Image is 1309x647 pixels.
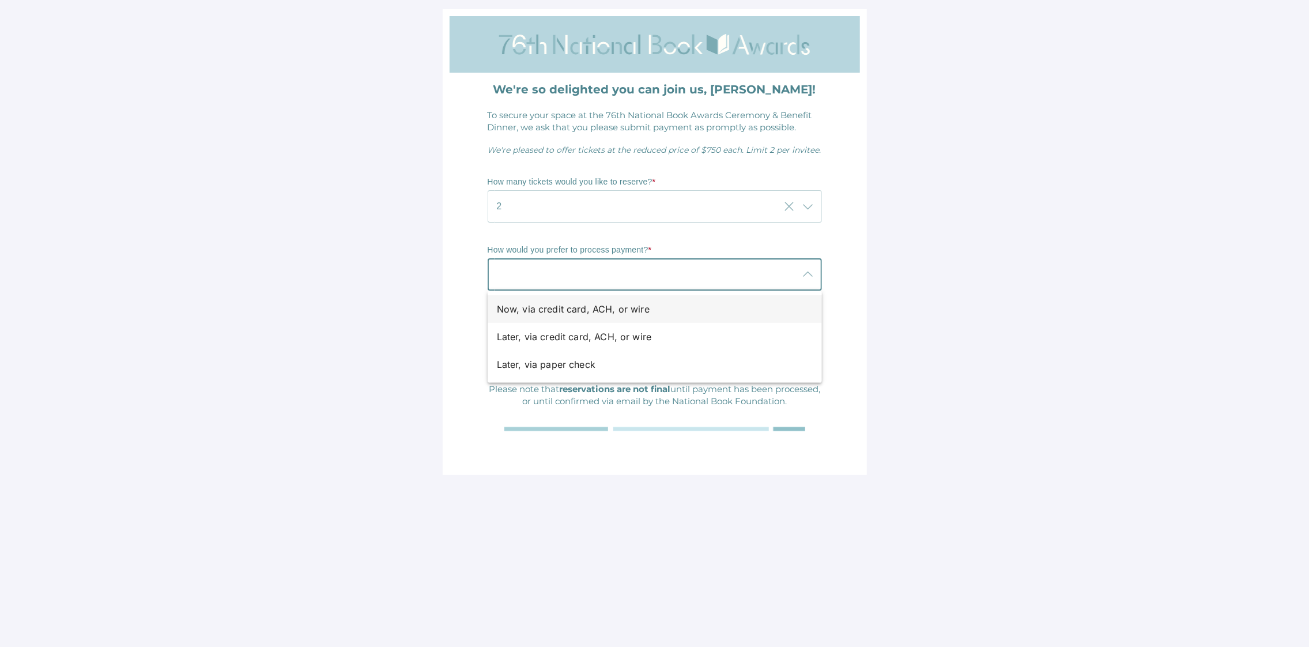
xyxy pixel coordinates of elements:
[497,358,803,371] div: Later, via paper check
[488,176,822,188] p: How many tickets would you like to reserve?
[489,383,820,407] span: Please note that until payment has been processed, or until confirmed via email by the National B...
[497,330,803,344] div: Later, via credit card, ACH, or wire
[488,244,822,256] p: How would you prefer to process payment?
[783,200,797,213] i: Clear
[488,110,812,133] span: To secure your space at the 76th National Book Awards Ceremony & Benefit Dinner, we ask that you ...
[497,302,803,316] div: Now, via credit card, ACH, or wire
[497,200,502,213] span: 2
[488,145,821,155] span: We're pleased to offer tickets at the reduced price of $750 each. Limit 2 per invitee.
[493,82,816,96] strong: We're so delighted you can join us, [PERSON_NAME]!
[559,383,670,394] strong: reservations are not final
